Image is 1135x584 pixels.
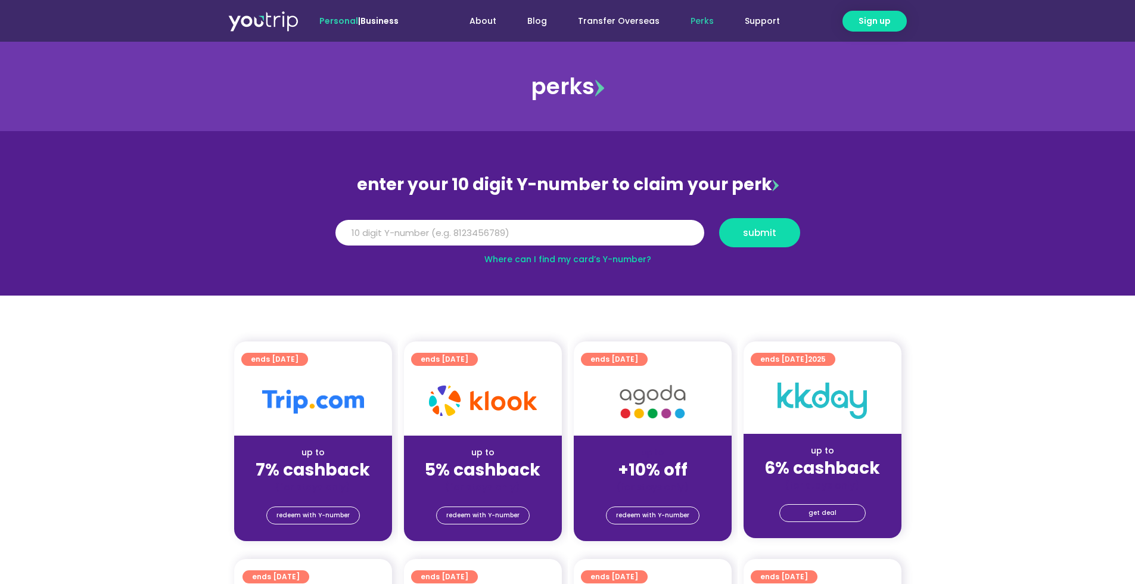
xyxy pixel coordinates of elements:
[808,354,826,364] span: 2025
[760,353,826,366] span: ends [DATE]
[512,10,562,32] a: Blog
[319,15,399,27] span: |
[241,353,308,366] a: ends [DATE]
[719,218,800,247] button: submit
[606,507,699,524] a: redeem with Y-number
[319,15,358,27] span: Personal
[251,353,298,366] span: ends [DATE]
[859,15,891,27] span: Sign up
[411,353,478,366] a: ends [DATE]
[729,10,795,32] a: Support
[454,10,512,32] a: About
[616,507,689,524] span: redeem with Y-number
[256,458,370,482] strong: 7% cashback
[753,445,892,457] div: up to
[642,446,664,458] span: up to
[751,353,835,366] a: ends [DATE]2025
[590,570,638,583] span: ends [DATE]
[753,479,892,492] div: (for stays only)
[335,220,704,246] input: 10 digit Y-number (e.g. 8123456789)
[252,570,300,583] span: ends [DATE]
[562,10,675,32] a: Transfer Overseas
[842,11,907,32] a: Sign up
[276,507,350,524] span: redeem with Y-number
[242,570,309,583] a: ends [DATE]
[809,505,837,521] span: get deal
[266,507,360,524] a: redeem with Y-number
[244,481,383,493] div: (for stays only)
[590,353,638,366] span: ends [DATE]
[421,570,468,583] span: ends [DATE]
[618,458,688,482] strong: +10% off
[244,446,383,459] div: up to
[413,446,552,459] div: up to
[779,504,866,522] a: get deal
[484,253,651,265] a: Where can I find my card’s Y-number?
[411,570,478,583] a: ends [DATE]
[360,15,399,27] a: Business
[583,481,722,493] div: (for stays only)
[446,507,520,524] span: redeem with Y-number
[431,10,795,32] nav: Menu
[425,458,540,482] strong: 5% cashback
[751,570,817,583] a: ends [DATE]
[743,228,776,237] span: submit
[329,169,806,200] div: enter your 10 digit Y-number to claim your perk
[760,570,808,583] span: ends [DATE]
[675,10,729,32] a: Perks
[436,507,530,524] a: redeem with Y-number
[335,218,800,256] form: Y Number
[421,353,468,366] span: ends [DATE]
[581,570,648,583] a: ends [DATE]
[581,353,648,366] a: ends [DATE]
[764,456,880,480] strong: 6% cashback
[413,481,552,493] div: (for stays only)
